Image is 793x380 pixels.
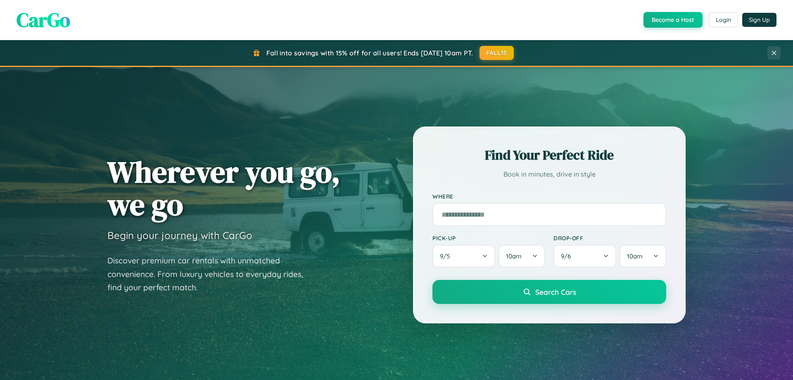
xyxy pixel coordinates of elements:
[432,193,666,200] label: Where
[266,49,473,57] span: Fall into savings with 15% off for all users! Ends [DATE] 10am PT.
[432,245,495,268] button: 9/5
[553,245,616,268] button: 9/6
[506,252,522,260] span: 10am
[561,252,575,260] span: 9 / 6
[535,287,576,296] span: Search Cars
[627,252,643,260] span: 10am
[480,46,514,60] button: FALL15
[432,234,545,241] label: Pick-up
[709,12,738,27] button: Login
[440,252,454,260] span: 9 / 5
[107,229,252,241] h3: Begin your journey with CarGo
[432,168,666,180] p: Book in minutes, drive in style
[553,234,666,241] label: Drop-off
[17,6,70,33] span: CarGo
[499,245,545,268] button: 10am
[432,280,666,304] button: Search Cars
[107,254,314,294] p: Discover premium car rentals with unmatched convenience. From luxury vehicles to everyday rides, ...
[107,155,340,221] h1: Wherever you go, we go
[643,12,703,28] button: Become a Host
[432,146,666,164] h2: Find Your Perfect Ride
[742,13,776,27] button: Sign Up
[620,245,666,268] button: 10am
